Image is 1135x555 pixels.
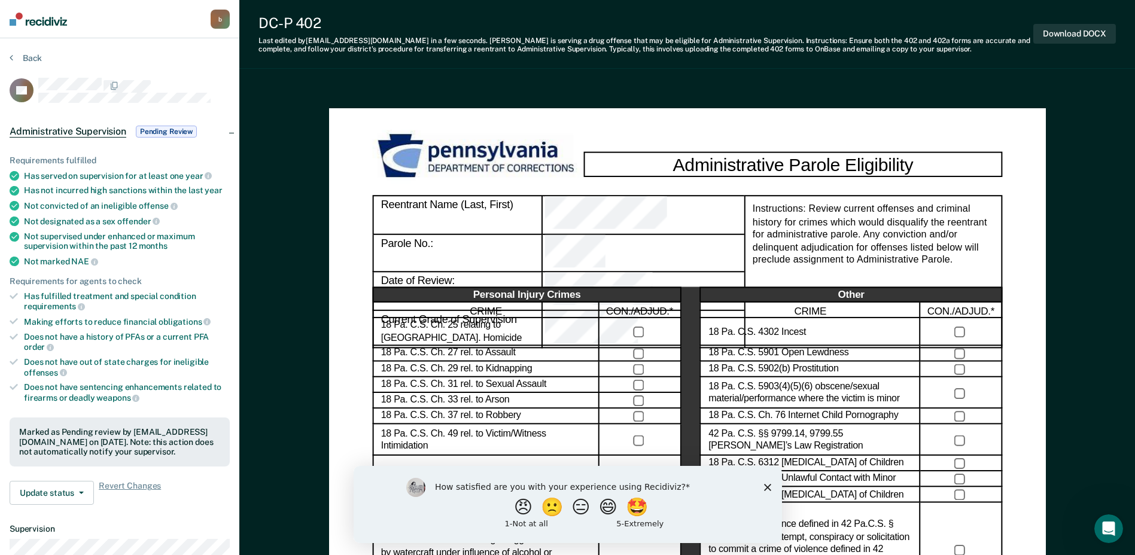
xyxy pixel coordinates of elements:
[354,466,782,543] iframe: Survey by Kim from Recidiviz
[24,200,230,211] div: Not convicted of an ineligible
[139,241,168,251] span: months
[71,257,98,266] span: NAE
[159,317,211,327] span: obligations
[185,171,212,181] span: year
[10,276,230,286] div: Requirements for agents to check
[24,185,230,196] div: Has not incurred high sanctions within the last
[24,216,230,227] div: Not designated as a sex
[372,234,542,272] div: Parole No.:
[10,524,230,534] dt: Supervision
[24,291,230,312] div: Has fulfilled treatment and special condition
[10,13,67,26] img: Recidiviz
[10,53,42,63] button: Back
[117,216,160,226] span: offender
[381,394,509,407] label: 18 Pa. C.S. Ch. 33 rel. to Arson
[19,427,220,457] div: Marked as Pending review by [EMAIL_ADDRESS][DOMAIN_NAME] on [DATE]. Note: this action does not au...
[708,473,896,486] label: 18 Pa. C.S. 6318 Unlawful Contact with Minor
[372,287,681,303] div: Personal Injury Crimes
[24,256,230,267] div: Not marked
[24,170,230,181] div: Has served on supervision for at least one
[10,481,94,505] button: Update status
[381,379,546,391] label: 18 Pa. C.S. Ch. 31 rel. to Sexual Assault
[24,382,230,402] div: Does not have sentencing enhancements related to firearms or deadly
[24,301,85,311] span: requirements
[381,319,591,344] label: 18 Pa. C.S. Ch. 25 relating to [GEOGRAPHIC_DATA]. Homicide
[708,428,912,453] label: 42 Pa. C.S. §§ 9799.14, 9799.55 [PERSON_NAME]’s Law Registration
[24,231,230,252] div: Not supervised under enhanced or maximum supervision within the past 12
[24,368,67,377] span: offenses
[543,196,744,234] div: Reentrant Name (Last, First)
[543,272,744,310] div: Date of Review:
[708,380,912,405] label: 18 Pa. C.S. 5903(4)(5)(6) obscene/sexual material/performance where the victim is minor
[24,357,230,377] div: Does not have out of state charges for ineligible
[599,303,681,318] div: CON./ADJUD.*
[920,303,1002,318] div: CON./ADJUD.*
[381,363,532,376] label: 18 Pa. C.S. Ch. 29 rel. to Kidnapping
[139,201,178,211] span: offense
[205,185,222,195] span: year
[372,196,542,234] div: Reentrant Name (Last, First)
[258,14,1033,32] div: DC-P 402
[24,332,230,352] div: Does not have a history of PFAs or a current PFA order
[744,196,1002,348] div: Instructions: Review current offenses and criminal history for crimes which would disqualify the ...
[24,316,230,327] div: Making efforts to reduce financial
[372,303,599,318] div: CRIME
[381,410,521,423] label: 18 Pa. C.S. Ch. 37 rel. to Robbery
[543,234,744,272] div: Parole No.:
[431,36,486,45] span: in a few seconds
[708,363,839,376] label: 18 Pa. C.S. 5902(b) Prostitution
[381,428,591,453] label: 18 Pa. C.S. Ch. 49 rel. to Victim/Witness Intimidation
[700,303,920,318] div: CRIME
[700,287,1002,303] div: Other
[372,272,542,310] div: Date of Review:
[708,347,848,360] label: 18 Pa. C.S. 5901 Open Lewdness
[10,155,230,166] div: Requirements fulfilled
[96,393,139,402] span: weapons
[1033,24,1116,44] button: Download DOCX
[372,130,583,183] img: PDOC Logo
[708,457,903,469] label: 18 Pa. C.S. 6312 [MEDICAL_DATA] of Children
[708,326,806,339] label: 18 Pa. C.S. 4302 Incest
[708,489,903,501] label: 18 Pa. C.S. 6320 [MEDICAL_DATA] of Children
[99,481,161,505] span: Revert Changes
[583,151,1002,177] div: Administrative Parole Eligibility
[136,126,197,138] span: Pending Review
[708,410,898,423] label: 18 Pa. C.S. Ch. 76 Internet Child Pornography
[211,10,230,29] button: b
[1094,514,1123,543] iframe: Intercom live chat
[381,347,515,360] label: 18 Pa. C.S. Ch. 27 rel. to Assault
[10,126,126,138] span: Administrative Supervision
[258,36,1033,54] div: Last edited by [EMAIL_ADDRESS][DOMAIN_NAME] . [PERSON_NAME] is serving a drug offense that may be...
